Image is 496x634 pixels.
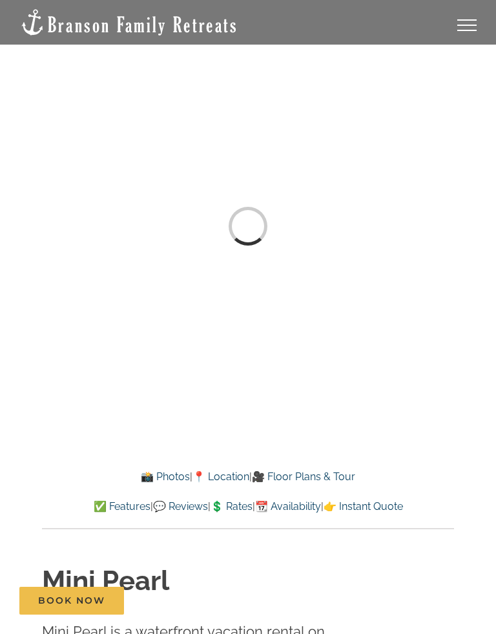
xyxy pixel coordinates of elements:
p: | | | | [42,498,453,515]
a: ✅ Features [94,500,150,512]
a: 📍 Location [192,470,249,483]
span: Book Now [38,595,105,606]
a: 📆 Availability [255,500,321,512]
a: Toggle Menu [441,19,493,31]
a: 📸 Photos [141,470,190,483]
a: 👉 Instant Quote [324,500,403,512]
a: 💲 Rates [211,500,253,512]
div: Loading... [221,199,275,253]
a: 💬 Reviews [153,500,208,512]
a: Book Now [19,587,124,615]
img: Branson Family Retreats Logo [19,8,238,37]
a: 🎥 Floor Plans & Tour [252,470,355,483]
p: | | [42,469,453,485]
h1: Mini Pearl [42,562,453,600]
